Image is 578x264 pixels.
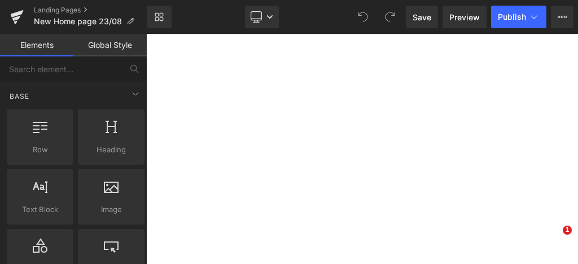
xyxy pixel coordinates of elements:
span: Preview [449,11,480,23]
a: Global Style [73,34,147,56]
span: Image [81,204,141,215]
span: Publish [498,12,526,21]
a: New Library [147,6,172,28]
a: Landing Pages [34,6,147,15]
button: Publish [491,6,546,28]
span: Text Block [10,204,70,215]
span: Base [8,91,30,102]
span: Save [413,11,431,23]
span: Row [10,144,70,156]
button: Redo [379,6,401,28]
a: Preview [443,6,487,28]
button: More [551,6,573,28]
span: New Home page 23/08 [34,17,122,26]
button: Undo [352,6,374,28]
span: 1 [563,226,572,235]
span: Heading [81,144,141,156]
iframe: Intercom live chat [540,226,567,253]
